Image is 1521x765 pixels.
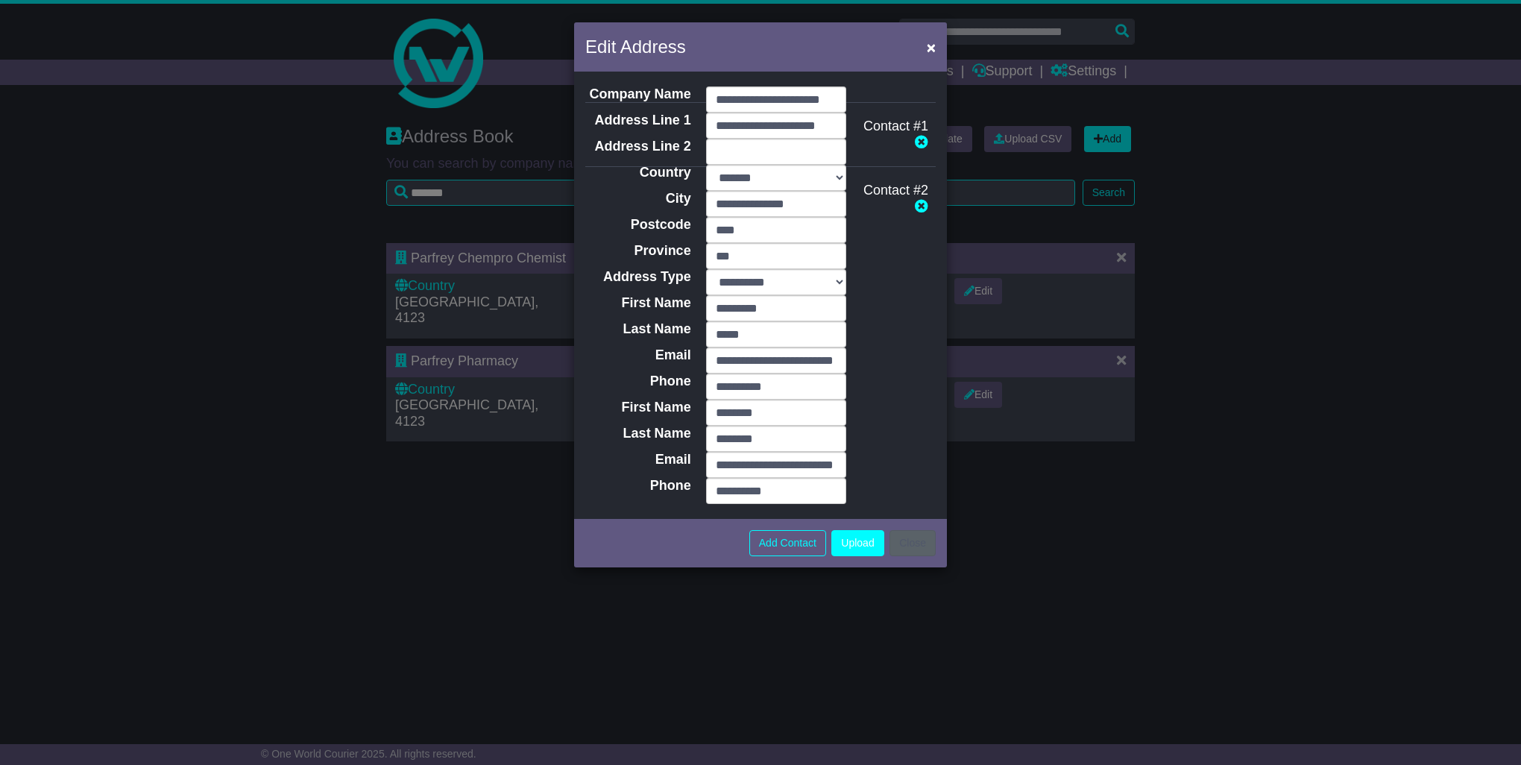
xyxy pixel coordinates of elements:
[831,530,884,556] button: Upload
[919,32,943,63] button: Close
[863,119,928,133] span: Contact #1
[574,374,699,390] label: Phone
[574,452,699,468] label: Email
[574,243,699,259] label: Province
[574,478,699,494] label: Phone
[585,34,686,60] h5: Edit Address
[574,165,699,181] label: Country
[889,530,936,556] button: Close
[574,217,699,233] label: Postcode
[574,347,699,364] label: Email
[574,400,699,416] label: First Name
[749,530,826,556] button: Add Contact
[574,269,699,286] label: Address Type
[574,113,699,129] label: Address Line 1
[574,426,699,442] label: Last Name
[927,39,936,56] span: ×
[574,321,699,338] label: Last Name
[574,86,699,103] label: Company Name
[574,139,699,155] label: Address Line 2
[863,183,928,198] span: Contact #2
[574,295,699,312] label: First Name
[574,191,699,207] label: City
